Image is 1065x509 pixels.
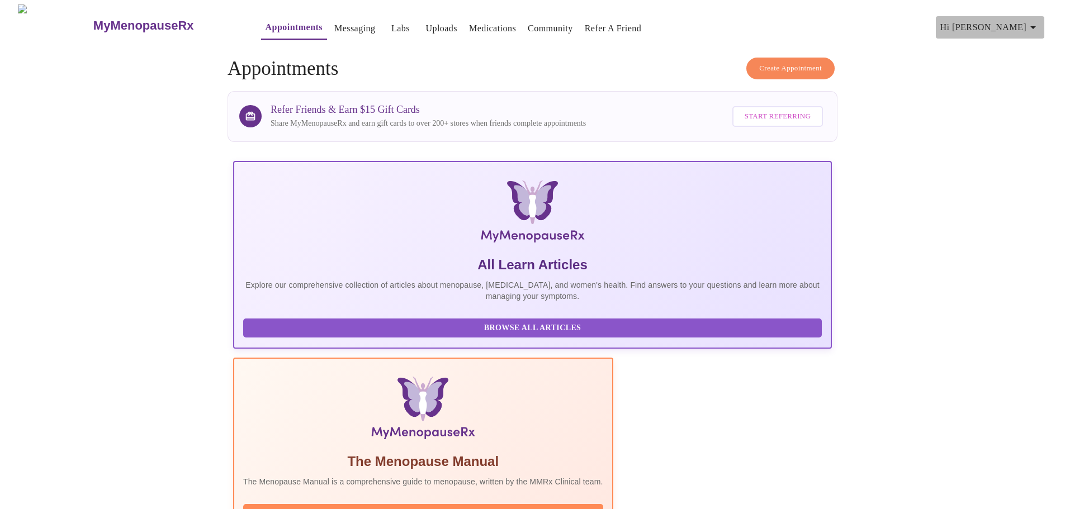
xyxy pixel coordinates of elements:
[333,180,732,247] img: MyMenopauseRx Logo
[759,62,822,75] span: Create Appointment
[271,118,586,129] p: Share MyMenopauseRx and earn gift cards to over 200+ stores when friends complete appointments
[528,21,573,36] a: Community
[746,58,835,79] button: Create Appointment
[243,322,825,332] a: Browse All Articles
[730,101,826,132] a: Start Referring
[18,4,92,46] img: MyMenopauseRx Logo
[228,58,837,80] h4: Appointments
[580,17,646,40] button: Refer a Friend
[334,21,375,36] a: Messaging
[585,21,642,36] a: Refer a Friend
[243,453,603,470] h5: The Menopause Manual
[93,18,194,33] h3: MyMenopauseRx
[391,21,410,36] a: Labs
[745,110,811,123] span: Start Referring
[465,17,520,40] button: Medications
[732,106,823,127] button: Start Referring
[254,321,811,335] span: Browse All Articles
[469,21,516,36] a: Medications
[266,20,323,35] a: Appointments
[330,17,380,40] button: Messaging
[261,16,327,40] button: Appointments
[425,21,457,36] a: Uploads
[940,20,1040,35] span: Hi [PERSON_NAME]
[300,377,546,444] img: Menopause Manual
[421,17,462,40] button: Uploads
[92,6,238,45] a: MyMenopauseRx
[523,17,578,40] button: Community
[243,279,822,302] p: Explore our comprehensive collection of articles about menopause, [MEDICAL_DATA], and women's hea...
[936,16,1044,39] button: Hi [PERSON_NAME]
[382,17,418,40] button: Labs
[243,476,603,487] p: The Menopause Manual is a comprehensive guide to menopause, written by the MMRx Clinical team.
[243,318,822,338] button: Browse All Articles
[243,256,822,274] h5: All Learn Articles
[271,104,586,116] h3: Refer Friends & Earn $15 Gift Cards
